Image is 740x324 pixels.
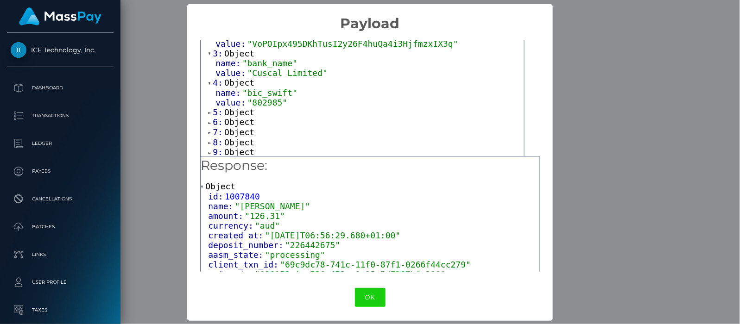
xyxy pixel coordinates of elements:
[208,221,255,231] span: currency:
[215,88,242,98] span: name:
[208,201,234,211] span: name:
[265,231,401,240] span: "[DATE]T06:56:29.680+01:00"
[208,250,265,260] span: aasm_state:
[208,240,285,250] span: deposit_number:
[247,39,458,49] span: "VoPOIpx495DKhTusI2y26F4huQa4i3HjfmzxIX3q"
[224,137,254,147] span: Object
[247,98,288,107] span: "802985"
[285,240,340,250] span: "226442675"
[201,156,539,175] h5: Response:
[11,303,110,317] p: Taxes
[280,260,471,269] span: "69c9dc78-741c-11f0-87f1-0266f44cc279"
[213,107,224,117] span: 5:
[208,211,245,221] span: amount:
[224,78,254,87] span: Object
[213,127,224,137] span: 7:
[247,68,328,78] span: "Cuscal Limited"
[215,39,247,49] span: value:
[255,269,446,279] span: "820153cf-e536-453a-9e15-5d7387bfa310"
[7,46,114,54] span: ICF Technology, Inc.
[213,137,224,147] span: 8:
[224,117,254,127] span: Object
[213,78,224,87] span: 4:
[11,220,110,234] p: Batches
[213,49,224,58] span: 3:
[225,192,260,201] span: 1007840
[11,192,110,206] p: Cancellations
[11,81,110,95] p: Dashboard
[208,231,265,240] span: created_at:
[224,147,254,157] span: Object
[213,147,224,157] span: 9:
[11,248,110,262] p: Links
[213,117,224,127] span: 6:
[11,109,110,123] p: Transactions
[224,127,254,137] span: Object
[205,181,235,191] span: Object
[242,88,297,98] span: "bic_swift"
[208,260,280,269] span: client_txn_id:
[355,288,386,307] button: OK
[224,107,254,117] span: Object
[11,42,26,58] img: ICF Technology, Inc.
[187,4,553,32] h2: Payload
[215,98,247,107] span: value:
[208,269,255,279] span: ref_code:
[224,49,254,58] span: Object
[208,192,225,201] span: id:
[242,58,297,68] span: "bank_name"
[215,68,247,78] span: value:
[245,211,285,221] span: "126.31"
[11,275,110,289] p: User Profile
[11,164,110,178] p: Payees
[215,58,242,68] span: name:
[11,137,110,150] p: Ledger
[255,221,280,231] span: "aud"
[265,250,325,260] span: "processing"
[19,7,101,25] img: MassPay Logo
[235,201,310,211] span: "[PERSON_NAME]"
